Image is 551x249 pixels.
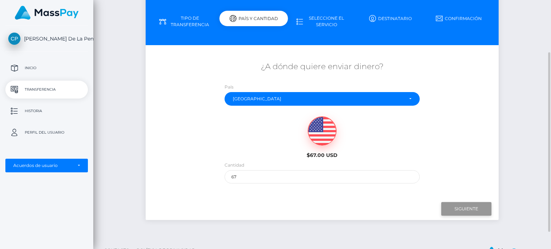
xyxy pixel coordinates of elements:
[151,12,220,31] a: Tipo de transferencia
[151,61,493,72] h5: ¿A dónde quiere enviar dinero?
[288,12,357,31] a: Seleccione el servicio
[308,117,336,145] img: USD.png
[356,12,425,25] a: Destinatario
[225,162,244,168] label: Cantidad
[225,170,420,183] input: Amount to send in USD (Maximum: 67)
[5,124,88,142] a: Perfil del usuario
[5,102,88,120] a: Historia
[220,11,288,26] div: País y cantidad
[8,84,85,95] p: Transferencia
[8,106,85,116] p: Historia
[441,202,491,216] input: Siguiente
[278,152,366,158] h6: $67.00 USD
[225,92,420,106] button: México
[225,84,234,90] label: País
[233,96,403,102] div: [GEOGRAPHIC_DATA]
[5,81,88,99] a: Transferencia
[5,159,88,172] button: Acuerdos de usuario
[13,163,72,168] div: Acuerdos de usuario
[8,127,85,138] p: Perfil del usuario
[15,6,79,20] img: MassPay
[5,59,88,77] a: Inicio
[8,63,85,73] p: Inicio
[425,12,493,25] a: Confirmación
[5,35,88,42] span: [PERSON_NAME] De La Pena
